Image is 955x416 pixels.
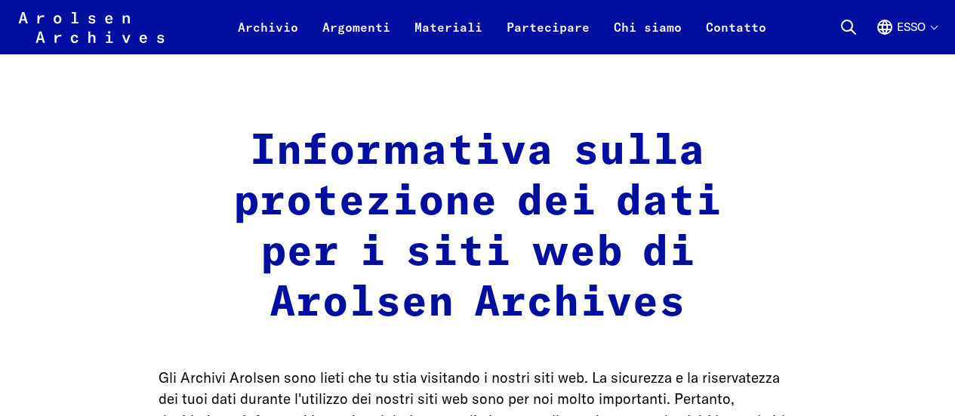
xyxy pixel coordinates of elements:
[414,20,482,35] font: Materiali
[694,18,778,54] a: Contatto
[614,20,682,35] font: Chi siamo
[897,20,926,34] font: esso
[233,131,722,325] font: Informativa sulla protezione dei dati per i siti web di Arolsen Archives
[494,18,602,54] a: Partecipare
[876,18,937,54] button: Inglese, selezione della lingua
[402,18,494,54] a: Materiali
[706,20,766,35] font: Contatto
[602,18,694,54] a: Chi siamo
[238,20,298,35] font: Archivio
[507,20,590,35] font: Partecipare
[226,9,778,45] nav: Primario
[226,18,310,54] a: Archivio
[322,20,390,35] font: Argomenti
[310,18,402,54] a: Argomenti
